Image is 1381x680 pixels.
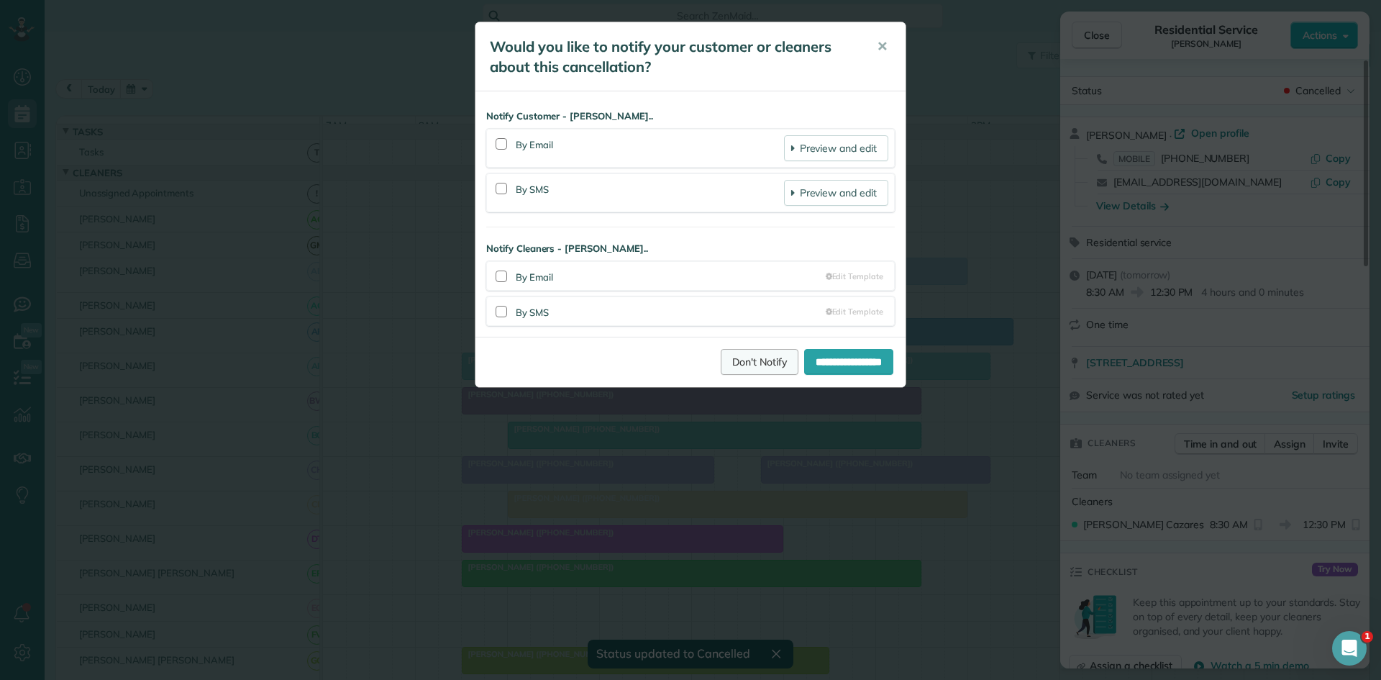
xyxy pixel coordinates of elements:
[784,135,888,161] a: Preview and edit
[826,271,883,282] a: Edit Template
[486,109,895,123] strong: Notify Customer - [PERSON_NAME]..
[721,349,798,375] a: Don't Notify
[877,38,888,55] span: ✕
[826,306,883,317] a: Edit Template
[1362,631,1373,643] span: 1
[516,268,826,284] div: By Email
[486,242,895,255] strong: Notify Cleaners - [PERSON_NAME]..
[784,180,888,206] a: Preview and edit
[516,303,826,319] div: By SMS
[1332,631,1367,666] iframe: Intercom live chat
[516,135,784,161] div: By Email
[516,180,784,206] div: By SMS
[490,37,857,77] h5: Would you like to notify your customer or cleaners about this cancellation?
